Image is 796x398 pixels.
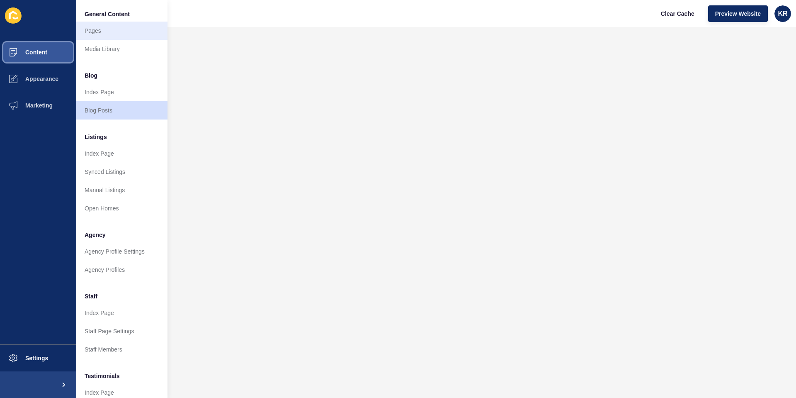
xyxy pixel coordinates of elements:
a: Index Page [76,144,167,163]
a: Open Homes [76,199,167,217]
span: Listings [85,133,107,141]
a: Index Page [76,83,167,101]
span: Blog [85,71,97,80]
a: Manual Listings [76,181,167,199]
button: Preview Website [708,5,768,22]
button: Clear Cache [654,5,701,22]
span: Agency [85,231,106,239]
a: Pages [76,22,167,40]
span: Staff [85,292,97,300]
a: Agency Profiles [76,261,167,279]
span: Testimonials [85,372,120,380]
a: Staff Members [76,340,167,359]
span: General Content [85,10,130,18]
a: Staff Page Settings [76,322,167,340]
a: Blog Posts [76,101,167,120]
a: Agency Profile Settings [76,242,167,261]
a: Index Page [76,304,167,322]
span: Clear Cache [661,10,694,18]
a: Synced Listings [76,163,167,181]
a: Media Library [76,40,167,58]
span: KR [778,10,787,18]
span: Preview Website [715,10,761,18]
